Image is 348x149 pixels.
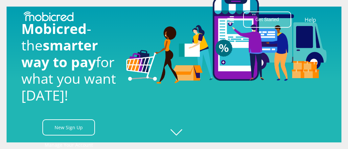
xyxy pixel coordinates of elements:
[24,12,74,21] img: Mobicred
[21,36,98,71] span: smarter way to pay
[21,20,117,104] h1: - the for what you want [DATE]!
[243,12,291,28] button: Get Started
[304,15,316,24] a: Help
[42,119,95,135] a: New Sign Up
